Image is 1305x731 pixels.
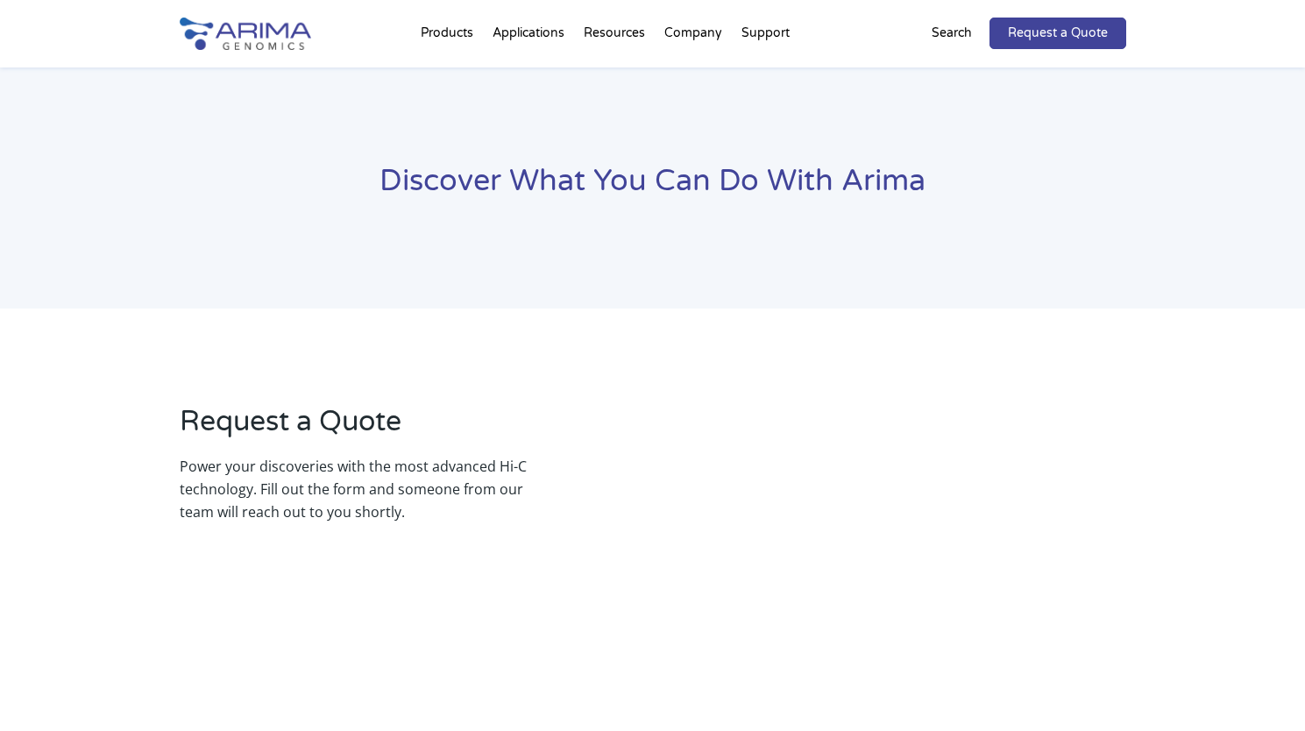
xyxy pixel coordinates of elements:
[180,18,311,50] img: Arima-Genomics-logo
[180,455,527,523] p: Power your discoveries with the most advanced Hi-C technology. Fill out the form and someone from...
[180,402,527,455] h2: Request a Quote
[989,18,1126,49] a: Request a Quote
[180,161,1126,215] h1: Discover What You Can Do With Arima
[932,22,972,45] p: Search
